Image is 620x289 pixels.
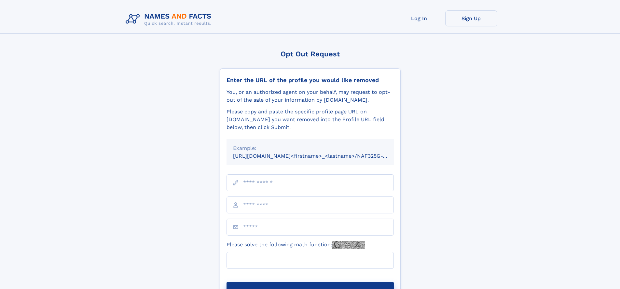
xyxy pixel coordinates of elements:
[445,10,497,26] a: Sign Up
[227,241,365,249] label: Please solve the following math function:
[233,144,387,152] div: Example:
[227,88,394,104] div: You, or an authorized agent on your behalf, may request to opt-out of the sale of your informatio...
[220,50,401,58] div: Opt Out Request
[123,10,217,28] img: Logo Names and Facts
[227,77,394,84] div: Enter the URL of the profile you would like removed
[227,108,394,131] div: Please copy and paste the specific profile page URL on [DOMAIN_NAME] you want removed into the Pr...
[393,10,445,26] a: Log In
[233,153,406,159] small: [URL][DOMAIN_NAME]<firstname>_<lastname>/NAF325G-xxxxxxxx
